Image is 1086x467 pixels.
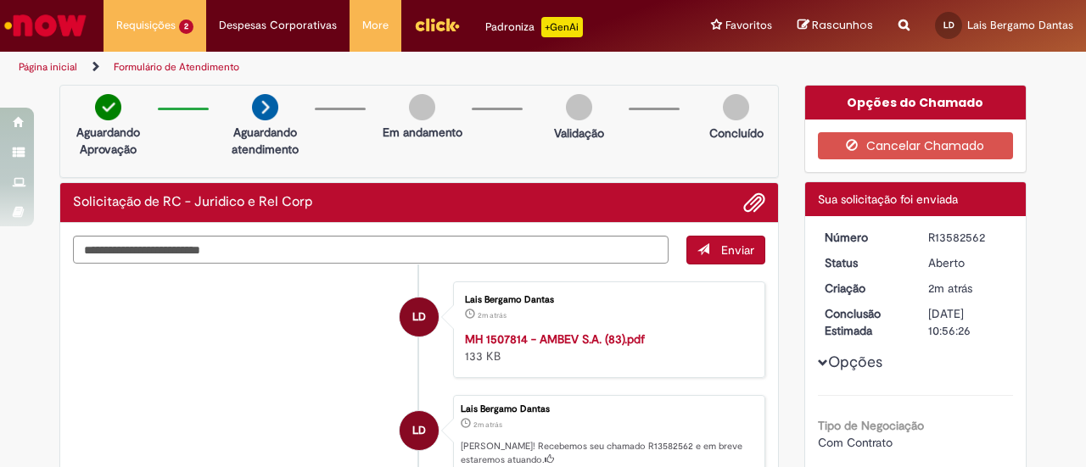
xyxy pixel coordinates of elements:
[928,305,1007,339] div: [DATE] 10:56:26
[73,236,669,264] textarea: Digite sua mensagem aqui...
[928,281,972,296] time: 30/09/2025 15:56:21
[473,420,502,430] span: 2m atrás
[818,192,958,207] span: Sua solicitação foi enviada
[412,297,426,337] span: LD
[465,331,645,347] a: MH 1507814 - AMBEV S.A. (83).pdf
[812,280,916,297] dt: Criação
[798,18,873,34] a: Rascunhos
[566,94,592,120] img: img-circle-grey.png
[219,17,337,34] span: Despesas Corporativas
[179,19,193,34] span: 2
[478,310,507,320] time: 30/09/2025 15:56:17
[725,17,772,34] span: Favoritos
[252,94,278,120] img: arrow-next.png
[686,236,765,264] button: Enviar
[928,280,1007,297] div: 30/09/2025 15:56:21
[812,305,916,339] dt: Conclusão Estimada
[414,12,460,37] img: click_logo_yellow_360x200.png
[485,17,583,37] div: Padroniza
[723,94,749,120] img: img-circle-grey.png
[224,124,306,158] p: Aguardando atendimento
[114,60,239,74] a: Formulário de Atendimento
[400,411,439,450] div: Lais Bergamo Dantas
[928,229,1007,246] div: R13582562
[478,310,507,320] span: 2m atrás
[928,254,1007,271] div: Aberto
[461,404,756,414] div: Lais Bergamo Dantas
[709,125,764,142] p: Concluído
[818,132,1014,159] button: Cancelar Chamado
[400,297,439,336] div: Lais Bergamo Dantas
[743,192,765,214] button: Adicionar anexos
[805,86,1027,120] div: Opções do Chamado
[943,19,954,31] span: LD
[465,331,747,364] div: 133 KB
[67,124,149,158] p: Aguardando Aprovação
[412,410,426,451] span: LD
[721,242,754,258] span: Enviar
[473,420,502,430] time: 30/09/2025 15:56:21
[362,17,389,34] span: More
[2,8,89,42] img: ServiceNow
[13,52,711,83] ul: Trilhas de página
[95,94,121,120] img: check-circle-green.png
[461,440,756,466] p: [PERSON_NAME]! Recebemos seu chamado R13582562 e em breve estaremos atuando.
[554,125,604,142] p: Validação
[73,195,312,210] h2: Solicitação de RC - Juridico e Rel Corp Histórico de tíquete
[383,124,462,141] p: Em andamento
[818,435,893,450] span: Com Contrato
[541,17,583,37] p: +GenAi
[818,418,924,433] b: Tipo de Negociação
[812,17,873,33] span: Rascunhos
[812,229,916,246] dt: Número
[409,94,435,120] img: img-circle-grey.png
[465,295,747,305] div: Lais Bergamo Dantas
[116,17,176,34] span: Requisições
[967,18,1073,32] span: Lais Bergamo Dantas
[812,254,916,271] dt: Status
[928,281,972,296] span: 2m atrás
[19,60,77,74] a: Página inicial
